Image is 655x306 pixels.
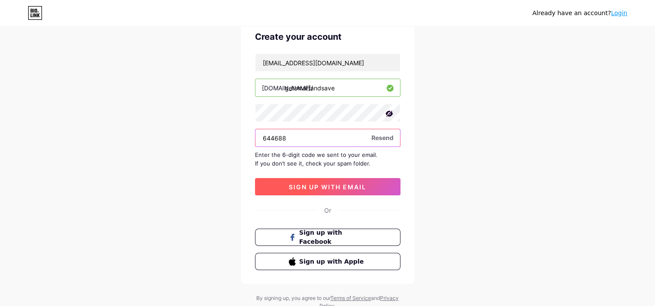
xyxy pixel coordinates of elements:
a: Login [611,10,627,16]
span: sign up with email [289,183,366,191]
button: sign up with email [255,178,400,195]
span: Sign up with Facebook [299,228,366,246]
a: Terms of Service [330,295,371,301]
div: Already have an account? [532,9,627,18]
div: Or [324,206,331,215]
button: Sign up with Facebook [255,229,400,246]
span: Sign up with Apple [299,257,366,266]
input: Paste login code [255,129,400,147]
div: [DOMAIN_NAME]/ [262,83,313,92]
button: Sign up with Apple [255,253,400,270]
div: Create your account [255,30,400,43]
input: Email [255,54,400,71]
div: Enter the 6-digit code we sent to your email. If you don’t see it, check your spam folder. [255,150,400,168]
input: username [255,79,400,96]
span: Resend [371,133,394,142]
